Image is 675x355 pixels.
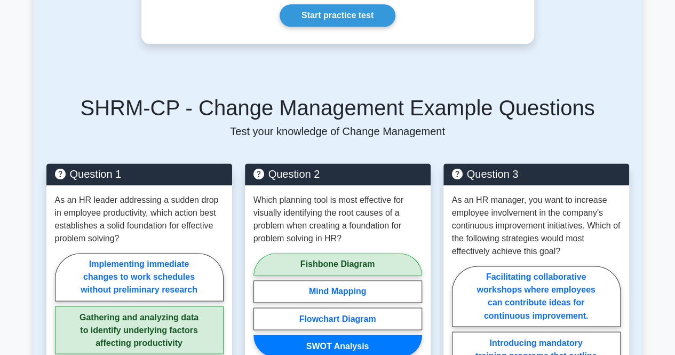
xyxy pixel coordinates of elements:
[253,280,422,303] label: Mind Mapping
[55,253,224,301] label: Implementing immediate changes to work schedules without preliminary research
[452,194,621,258] p: As an HR manager, you want to increase employee involvement in the company's continuous improveme...
[253,168,422,180] h5: Question 2
[55,306,224,354] label: Gathering and analyzing data to identify underlying factors affecting productivity
[46,95,629,121] h5: SHRM-CP - Change Management Example Questions
[253,253,422,275] label: Fishbone Diagram
[55,194,224,245] p: As an HR leader addressing a sudden drop in employee productivity, which action best establishes ...
[452,168,621,180] h5: Question 3
[55,168,224,180] h5: Question 1
[452,266,621,327] label: Facilitating collaborative workshops where employees can contribute ideas for continuous improvem...
[253,194,422,245] p: Which planning tool is most effective for visually identifying the root causes of a problem when ...
[253,307,422,330] label: Flowchart Diagram
[46,125,629,138] p: Test your knowledge of Change Management
[280,4,395,27] a: Start practice test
